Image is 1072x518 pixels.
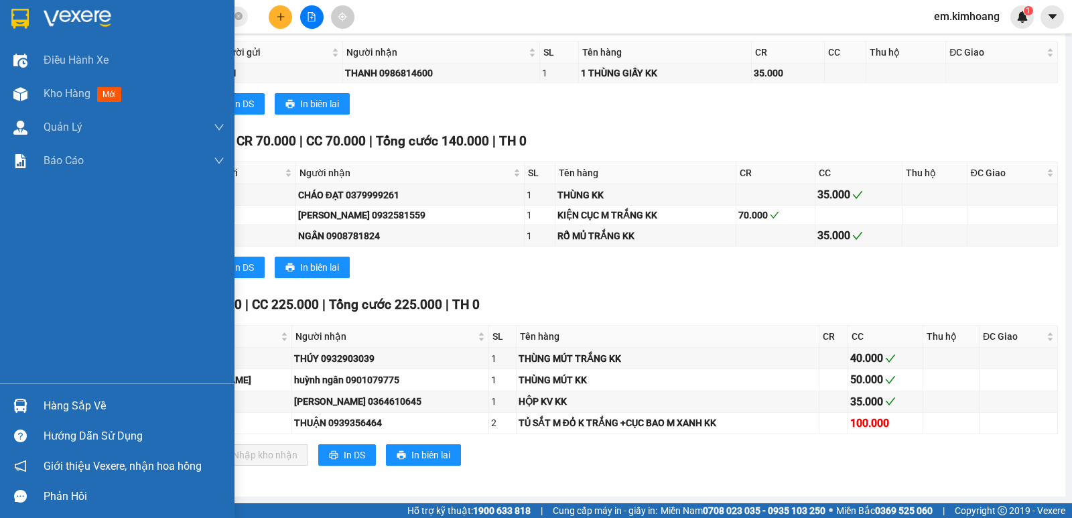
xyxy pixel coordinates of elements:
span: 0912938039 - [5,72,139,85]
div: TÂM [216,66,340,80]
span: Miền Bắc [836,503,933,518]
span: Cung cấp máy in - giấy in: [553,503,657,518]
div: Phản hồi [44,487,224,507]
span: 1 [1026,6,1030,15]
span: Tổng cước 225.000 [329,297,442,312]
div: 1 [527,229,553,243]
span: check [852,231,863,241]
button: printerIn biên lai [386,444,461,466]
span: question-circle [14,430,27,442]
img: warehouse-icon [13,54,27,68]
span: VP [PERSON_NAME] ([GEOGRAPHIC_DATA]) [5,45,135,70]
span: caret-down [1047,11,1059,23]
span: ĐC Giao [971,166,1044,180]
div: huỳnh ngân 0901079775 [294,373,487,387]
div: THANH 0986814600 [345,66,537,80]
span: ĐC Giao [949,45,1044,60]
button: aim [331,5,354,29]
div: 70.000 [738,208,813,222]
span: check [885,353,896,364]
span: printer [285,263,295,273]
strong: 0369 525 060 [875,505,933,516]
div: THÙNG MÚT KK [519,373,817,387]
th: Tên hàng [579,42,752,64]
button: printerIn biên lai [275,257,350,278]
span: close-circle [234,12,243,20]
th: CC [815,162,902,184]
img: solution-icon [13,154,27,168]
span: VP Cầu Kè - [27,26,108,39]
span: file-add [307,12,316,21]
span: Người nhận [295,329,476,344]
strong: 0708 023 035 - 0935 103 250 [703,505,825,516]
span: printer [329,450,338,461]
span: plus [276,12,285,21]
span: GIAO: [5,87,32,100]
button: file-add [300,5,324,29]
th: CC [848,326,923,348]
div: THÚY 0932903039 [294,351,487,366]
span: aim [338,12,347,21]
button: downloadNhập kho nhận [207,444,308,466]
button: caret-down [1041,5,1064,29]
th: CR [736,162,815,184]
strong: 1900 633 818 [473,505,531,516]
span: CC 225.000 [252,297,319,312]
div: 35.000 [817,227,900,244]
span: Kho hàng [44,87,90,100]
div: 40.000 [850,350,921,367]
span: Người gửi [195,166,282,180]
span: notification [14,460,27,472]
div: KIỆN CỤC M TRẮNG KK [557,208,734,222]
div: 1 [542,66,576,80]
span: In biên lai [300,96,339,111]
th: SL [525,162,556,184]
th: Thu hộ [866,42,946,64]
span: check [885,375,896,385]
th: CR [819,326,848,348]
span: In biên lai [300,260,339,275]
p: NHẬN: [5,45,196,70]
span: down [214,155,224,166]
span: CR 0 [215,297,242,312]
button: printerIn DS [207,93,265,115]
span: em.kimhoang [923,8,1010,25]
div: TỦ SẮT M ĐỎ K TRẮNG +CỤC BAO M XANH KK [519,415,817,430]
span: In DS [232,96,254,111]
span: Điều hành xe [44,52,109,68]
span: ĐC Giao [983,329,1044,344]
div: 35.000 [754,66,822,80]
span: Báo cáo [44,152,84,169]
span: | [541,503,543,518]
div: 50.000 [850,371,921,388]
div: 1 [491,373,513,387]
p: GỬI: [5,26,196,39]
div: 2 [491,415,513,430]
span: Tổng cước 140.000 [376,133,489,149]
div: Hướng dẫn sử dụng [44,426,224,446]
span: TH 0 [452,297,480,312]
span: SÀI GÒN(cúc) [72,72,139,85]
span: printer [397,450,406,461]
span: mới [97,87,121,102]
span: close-circle [234,11,243,23]
span: | [322,297,326,312]
button: printerIn biên lai [275,93,350,115]
span: Quản Lý [44,119,82,135]
th: Tên hàng [517,326,819,348]
div: NGÂN 0908781824 [298,229,522,243]
span: | [492,133,496,149]
span: TH 0 [499,133,527,149]
div: CHÁO ĐẠT 0379999261 [298,188,522,202]
span: CR 70.000 [237,133,296,149]
span: ⚪️ [829,508,833,513]
th: CR [752,42,825,64]
span: Người nhận [299,166,511,180]
div: 1 [491,394,513,409]
span: check [852,190,863,200]
div: THÙNG MÚT TRẮNG KK [519,351,817,366]
span: In DS [232,260,254,275]
div: THÙNG KK [557,188,734,202]
strong: BIÊN NHẬN GỬI HÀNG [45,7,155,20]
button: printerIn DS [318,444,376,466]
